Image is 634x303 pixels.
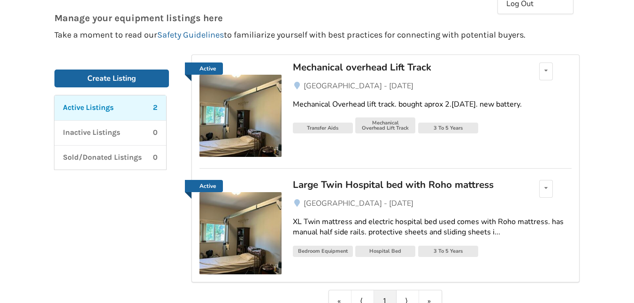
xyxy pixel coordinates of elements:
[54,31,580,39] p: Take a moment to read our to familiarize yourself with best practices for connecting with potenti...
[293,61,512,73] div: Mechanical overhead Lift Track
[185,62,223,75] a: Active
[63,102,114,113] p: Active Listings
[293,80,572,92] a: [GEOGRAPHIC_DATA] - [DATE]
[63,152,142,163] p: Sold/Donated Listings
[293,245,572,259] a: Bedroom EquipmentHospital Bed3 To 5 Years
[199,192,282,274] img: bedroom equipment-large twin hospital bed with roho mattress
[63,127,120,138] p: Inactive Listings
[293,198,572,209] a: [GEOGRAPHIC_DATA] - [DATE]
[199,75,282,157] img: transfer aids-mechanical overhead lift track
[293,246,353,257] div: Bedroom Equipment
[199,180,282,274] a: Active
[418,123,478,134] div: 3 To 5 Years
[293,92,572,117] a: Mechanical Overhead lift track. bought aprox 2.[DATE]. new battery.
[185,180,223,192] a: Active
[293,99,572,110] div: Mechanical Overhead lift track. bought aprox 2.[DATE]. new battery.
[293,209,572,246] a: XL Twin mattress and electric hospital bed used comes with Roho mattress. has manual half side ra...
[304,198,413,209] span: [GEOGRAPHIC_DATA] - [DATE]
[54,13,580,23] p: Manage your equipment listings here
[157,30,224,40] a: Safety Guidelines
[153,152,158,163] p: 0
[153,127,158,138] p: 0
[54,70,169,87] a: Create Listing
[293,62,512,80] a: Mechanical overhead Lift Track
[355,117,415,134] div: Mechanical Overhead Lift Track
[293,180,512,198] a: Large Twin Hospital bed with Roho mattress
[355,246,415,257] div: Hospital Bed
[304,81,413,91] span: [GEOGRAPHIC_DATA] - [DATE]
[293,179,512,191] div: Large Twin Hospital bed with Roho mattress
[418,246,478,257] div: 3 To 5 Years
[199,62,282,157] a: Active
[293,123,353,134] div: Transfer Aids
[293,217,572,238] div: XL Twin mattress and electric hospital bed used comes with Roho mattress. has manual half side ra...
[293,117,572,136] a: Transfer AidsMechanical Overhead Lift Track3 To 5 Years
[153,102,158,113] p: 2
